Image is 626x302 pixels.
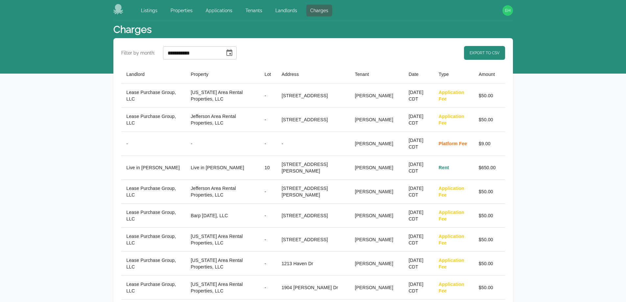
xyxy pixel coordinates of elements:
span: Application Fee [439,90,464,102]
th: Lease Purchase Group, LLC [121,180,186,204]
th: Lease Purchase Group, LLC [121,252,186,276]
a: Landlords [271,5,301,16]
th: Barp [DATE], LLC [185,204,259,228]
th: Lease Purchase Group, LLC [121,108,186,132]
th: Lease Purchase Group, LLC [121,204,186,228]
th: - [259,204,276,228]
a: Properties [167,5,197,16]
th: [PERSON_NAME] [350,84,404,108]
th: - [259,228,276,252]
th: [STREET_ADDRESS] [276,228,350,252]
th: - [259,108,276,132]
th: [DATE] CDT [404,132,433,156]
th: 1904 [PERSON_NAME] Dr [276,276,350,300]
th: [DATE] CDT [404,204,433,228]
h1: Charges [113,24,151,35]
span: Platform Fee [439,141,467,146]
th: - [185,132,259,156]
th: [US_STATE] Area Rental Properties, LLC [185,84,259,108]
th: Type [433,65,474,84]
th: - [259,84,276,108]
th: - [259,252,276,276]
span: Application Fee [439,282,464,293]
span: Rent [439,165,449,170]
th: Address [276,65,350,84]
button: Choose date, selected date is Aug 1, 2025 [223,46,236,59]
th: [STREET_ADDRESS] [276,108,350,132]
th: Landlord [121,65,186,84]
th: Jefferson Area Rental Properties, LLC [185,108,259,132]
th: [STREET_ADDRESS] [276,84,350,108]
th: - [259,132,276,156]
td: $50.00 [474,180,505,204]
a: Applications [202,5,236,16]
th: [STREET_ADDRESS][PERSON_NAME] [276,156,350,180]
th: [PERSON_NAME] [350,204,404,228]
th: Tenant [350,65,404,84]
td: $50.00 [474,228,505,252]
th: [US_STATE] Area Rental Properties, LLC [185,276,259,300]
a: Listings [137,5,161,16]
th: [STREET_ADDRESS][PERSON_NAME] [276,180,350,204]
th: Amount [474,65,505,84]
th: Lot [259,65,276,84]
th: [PERSON_NAME] [350,276,404,300]
th: Lease Purchase Group, LLC [121,228,186,252]
td: $50.00 [474,108,505,132]
th: - [276,132,350,156]
th: 10 [259,156,276,180]
th: [PERSON_NAME] [350,180,404,204]
td: $650.00 [474,156,505,180]
td: $50.00 [474,84,505,108]
label: Filter by month: [121,50,155,56]
td: $9.00 [474,132,505,156]
th: - [259,180,276,204]
th: Lease Purchase Group, LLC [121,276,186,300]
span: Application Fee [439,114,464,126]
span: Application Fee [439,258,464,269]
th: - [121,132,186,156]
span: Application Fee [439,210,464,221]
td: $50.00 [474,276,505,300]
th: [PERSON_NAME] [350,252,404,276]
th: Live in [PERSON_NAME] [185,156,259,180]
th: [DATE] CDT [404,156,433,180]
th: [PERSON_NAME] [350,108,404,132]
th: [US_STATE] Area Rental Properties, LLC [185,252,259,276]
th: Live in [PERSON_NAME] [121,156,186,180]
th: [PERSON_NAME] [350,132,404,156]
th: 1213 Haven Dr [276,252,350,276]
th: [DATE] CDT [404,108,433,132]
th: [DATE] CDT [404,252,433,276]
span: Application Fee [439,186,464,197]
th: - [259,276,276,300]
th: [DATE] CDT [404,228,433,252]
th: Date [404,65,433,84]
th: [PERSON_NAME] [350,228,404,252]
span: Application Fee [439,234,464,245]
th: [DATE] CDT [404,276,433,300]
th: Lease Purchase Group, LLC [121,84,186,108]
th: [DATE] CDT [404,180,433,204]
th: Jefferson Area Rental Properties, LLC [185,180,259,204]
td: $50.00 [474,252,505,276]
a: Export to CSV [464,46,505,60]
a: Charges [306,5,332,16]
th: Property [185,65,259,84]
a: Tenants [242,5,266,16]
th: [US_STATE] Area Rental Properties, LLC [185,228,259,252]
th: [STREET_ADDRESS] [276,204,350,228]
td: $50.00 [474,204,505,228]
th: [PERSON_NAME] [350,156,404,180]
th: [DATE] CDT [404,84,433,108]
